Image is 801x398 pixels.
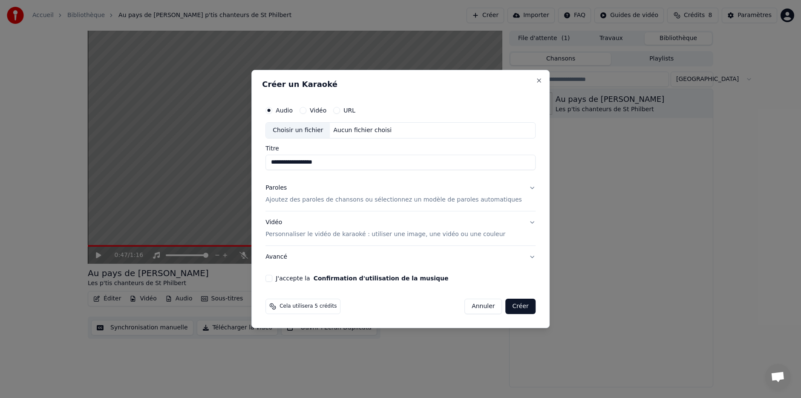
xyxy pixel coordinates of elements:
[276,107,293,113] label: Audio
[506,299,536,314] button: Créer
[262,81,539,88] h2: Créer un Karaoké
[265,246,536,268] button: Avancé
[266,123,330,138] div: Choisir un fichier
[265,230,505,239] p: Personnaliser le vidéo de karaoké : utiliser une image, une vidéo ou une couleur
[265,196,522,204] p: Ajoutez des paroles de chansons ou sélectionnez un modèle de paroles automatiques
[265,145,536,151] label: Titre
[330,126,395,135] div: Aucun fichier choisi
[265,211,536,245] button: VidéoPersonnaliser le vidéo de karaoké : utiliser une image, une vidéo ou une couleur
[464,299,502,314] button: Annuler
[314,275,449,281] button: J'accepte la
[276,275,448,281] label: J'accepte la
[279,303,337,310] span: Cela utilisera 5 crédits
[265,184,287,192] div: Paroles
[310,107,326,113] label: Vidéo
[265,177,536,211] button: ParolesAjoutez des paroles de chansons ou sélectionnez un modèle de paroles automatiques
[343,107,355,113] label: URL
[265,218,505,239] div: Vidéo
